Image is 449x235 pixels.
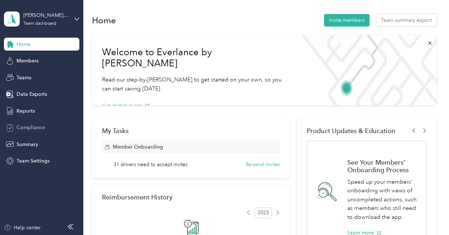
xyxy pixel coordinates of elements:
[17,90,47,98] span: Data Exports
[324,14,370,27] button: Invite members
[347,178,419,222] p: Speed up your members' onboarding with views of uncompleted actions, such as members who still ne...
[4,224,41,231] button: Help center
[17,157,50,165] span: Team Settings
[102,127,280,135] div: My Tasks
[307,127,395,135] span: Product Updates & Education
[17,141,38,148] span: Summary
[102,75,286,93] p: Read our step-by-[PERSON_NAME] to get started on your own, so you can start saving [DATE].
[296,35,437,105] img: Welcome to everlance
[17,107,35,115] span: Reports
[17,41,31,48] span: Home
[92,17,116,24] h1: Home
[114,161,188,168] span: 31 drivers need to accept invites
[102,102,150,109] button: Get started guide
[17,124,45,131] span: Compliance
[23,11,68,19] div: [PERSON_NAME][EMAIL_ADDRESS][DOMAIN_NAME]
[102,47,286,69] h1: Welcome to Everlance by [PERSON_NAME]
[113,143,163,151] span: Member Onboarding
[102,193,172,201] h2: Reimbursement History
[376,14,437,27] button: Team summary export
[409,195,449,235] iframe: Everlance-gr Chat Button Frame
[246,161,280,168] button: Re-send invites
[17,74,31,81] span: Teams
[23,22,56,26] div: Team dashboard
[347,159,419,174] h1: See Your Members' Onboarding Process
[17,57,38,65] span: Members
[255,207,272,218] span: 2025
